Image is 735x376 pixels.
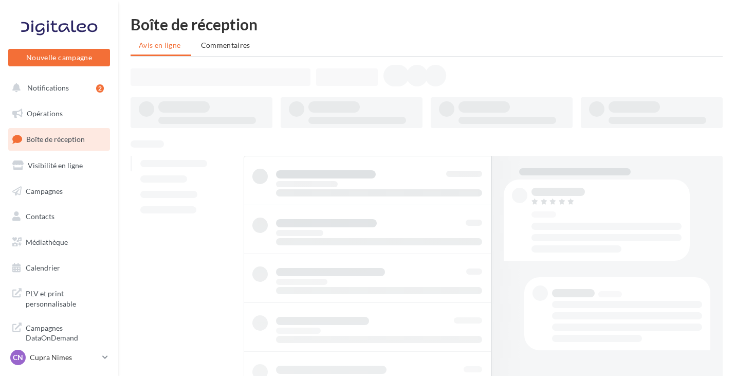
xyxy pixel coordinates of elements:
a: Médiathèque [6,231,112,253]
span: Contacts [26,212,54,221]
p: Cupra Nimes [30,352,98,363]
span: Opérations [27,109,63,118]
a: Campagnes DataOnDemand [6,317,112,347]
div: Boîte de réception [131,16,723,32]
span: Visibilité en ligne [28,161,83,170]
span: Calendrier [26,263,60,272]
button: Notifications 2 [6,77,108,99]
a: CN Cupra Nimes [8,348,110,367]
a: Calendrier [6,257,112,279]
a: Boîte de réception [6,128,112,150]
a: PLV et print personnalisable [6,282,112,313]
a: Campagnes [6,181,112,202]
a: Contacts [6,206,112,227]
button: Nouvelle campagne [8,49,110,66]
div: 2 [96,84,104,93]
span: Boîte de réception [26,135,85,144]
span: Campagnes [26,186,63,195]
span: Commentaires [201,41,250,49]
span: Campagnes DataOnDemand [26,321,106,343]
span: CN [13,352,23,363]
span: Notifications [27,83,69,92]
span: PLV et print personnalisable [26,287,106,309]
a: Visibilité en ligne [6,155,112,176]
span: Médiathèque [26,238,68,246]
a: Opérations [6,103,112,124]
